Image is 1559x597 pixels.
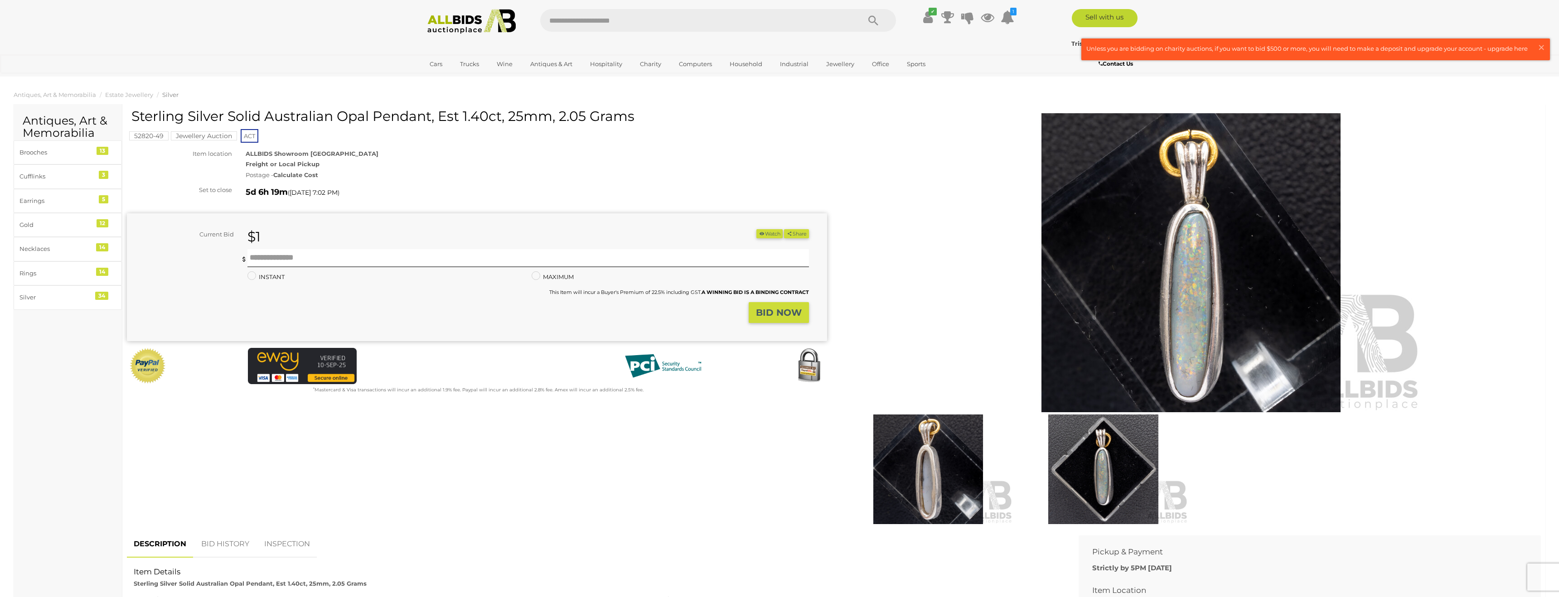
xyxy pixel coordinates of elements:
[194,531,256,558] a: BID HISTORY
[1018,414,1188,525] img: Sterling Silver Solid Australian Opal Pendant, Est 1.40ct, 25mm, 2.05 Grams
[1001,9,1014,25] a: 1
[247,228,261,245] strong: $1
[120,149,239,159] div: Item location
[422,9,521,34] img: Allbids.com.au
[19,268,94,279] div: Rings
[901,57,931,72] a: Sports
[14,91,96,98] a: Antiques, Art & Memorabilia
[313,387,644,393] small: Mastercard & Visa transactions will incur an additional 1.9% fee. Paypal will incur an additional...
[96,268,108,276] div: 14
[257,531,317,558] a: INSPECTION
[99,171,108,179] div: 3
[14,164,122,188] a: Cufflinks 3
[129,131,169,140] mark: 52820-49
[247,272,285,282] label: INSTANT
[1071,40,1109,47] strong: Tristan_89
[19,244,94,254] div: Necklaces
[134,580,367,587] strong: Sterling Silver Solid Australian Opal Pendant, Est 1.40ct, 25mm, 2.05 Grams
[1072,9,1138,27] a: Sell with us
[134,568,1058,576] h2: Item Details
[131,109,825,124] h1: Sterling Silver Solid Australian Opal Pendant, Est 1.40ct, 25mm, 2.05 Grams
[19,196,94,206] div: Earrings
[14,140,122,164] a: Brooches 13
[273,171,318,178] strong: Calculate Cost
[14,189,122,213] a: Earrings 5
[19,292,94,303] div: Silver
[105,91,153,98] a: Estate Jewellery
[120,185,239,195] div: Set to close
[584,57,628,72] a: Hospitality
[246,187,288,197] strong: 5d 6h 19m
[171,131,237,140] mark: Jewellery Auction
[424,72,500,87] a: [GEOGRAPHIC_DATA]
[1537,39,1545,56] span: ×
[524,57,578,72] a: Antiques & Art
[1071,40,1110,47] a: Tristan_89
[756,229,783,239] li: Watch this item
[1099,60,1133,67] b: Contact Us
[246,170,827,180] div: Postage -
[749,302,809,323] button: BID NOW
[14,237,122,261] a: Necklaces 14
[454,57,485,72] a: Trucks
[99,195,108,203] div: 5
[241,129,258,143] span: ACT
[19,147,94,158] div: Brooches
[127,531,193,558] a: DESCRIPTION
[248,348,357,384] img: eWAY Payment Gateway
[1092,548,1514,556] h2: Pickup & Payment
[95,292,108,300] div: 34
[246,150,378,157] strong: ALLBIDS Showroom [GEOGRAPHIC_DATA]
[784,229,809,239] button: Share
[14,213,122,237] a: Gold 12
[866,57,895,72] a: Office
[97,147,108,155] div: 13
[23,115,113,140] h2: Antiques, Art & Memorabilia
[532,272,574,282] label: MAXIMUM
[549,289,809,295] small: This Item will incur a Buyer's Premium of 22.5% including GST.
[290,188,338,197] span: [DATE] 7:02 PM
[246,160,320,168] strong: Freight or Local Pickup
[724,57,768,72] a: Household
[171,132,237,140] a: Jewellery Auction
[424,57,448,72] a: Cars
[929,8,937,15] i: ✔
[921,9,934,25] a: ✔
[1099,59,1135,69] a: Contact Us
[791,348,827,384] img: Secured by Rapid SSL
[14,261,122,285] a: Rings 14
[19,220,94,230] div: Gold
[820,57,860,72] a: Jewellery
[673,57,718,72] a: Computers
[129,348,166,384] img: Official PayPal Seal
[1092,563,1172,572] b: Strictly by 5PM [DATE]
[129,132,169,140] a: 52820-49
[162,91,179,98] a: Silver
[97,219,108,227] div: 12
[491,57,518,72] a: Wine
[851,9,896,32] button: Search
[756,229,783,239] button: Watch
[618,348,708,384] img: PCI DSS compliant
[1092,586,1514,595] h2: Item Location
[756,307,802,318] strong: BID NOW
[843,414,1013,525] img: Sterling Silver Solid Australian Opal Pendant, Est 1.40ct, 25mm, 2.05 Grams
[14,285,122,309] a: Silver 34
[774,57,814,72] a: Industrial
[959,113,1423,412] img: Sterling Silver Solid Australian Opal Pendant, Est 1.40ct, 25mm, 2.05 Grams
[288,189,339,196] span: ( )
[127,229,241,240] div: Current Bid
[19,171,94,182] div: Cufflinks
[702,289,809,295] b: A WINNING BID IS A BINDING CONTRACT
[634,57,667,72] a: Charity
[96,243,108,251] div: 14
[1010,8,1017,15] i: 1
